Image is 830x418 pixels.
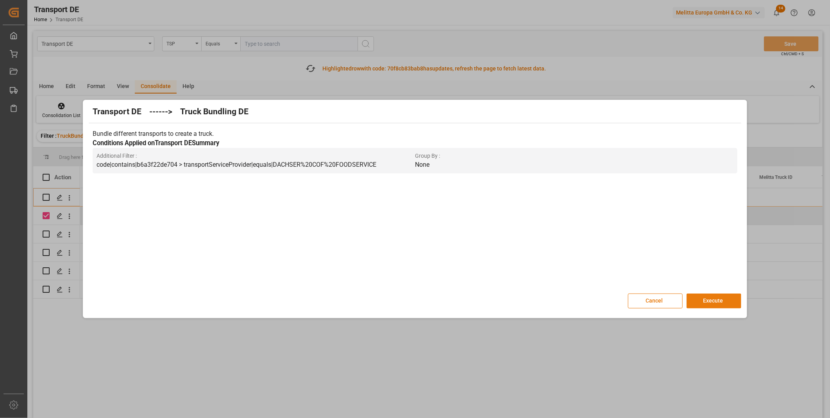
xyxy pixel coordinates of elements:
span: Group By : [415,152,733,160]
h2: Transport DE [93,106,141,118]
p: code|contains|b6a3f22de704 > transportServiceProvider|equals|DACHSER%20COF%20FOODSERVICE [97,160,415,169]
p: None [415,160,733,169]
button: Execute [687,294,741,308]
h3: Conditions Applied on Transport DE Summary [93,139,737,148]
button: Cancel [628,294,683,308]
h2: ------> [149,106,172,118]
h2: Truck Bundling DE [180,106,249,118]
span: Additional Filter : [97,152,415,160]
p: Bundle different transports to create a truck. [93,129,737,139]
